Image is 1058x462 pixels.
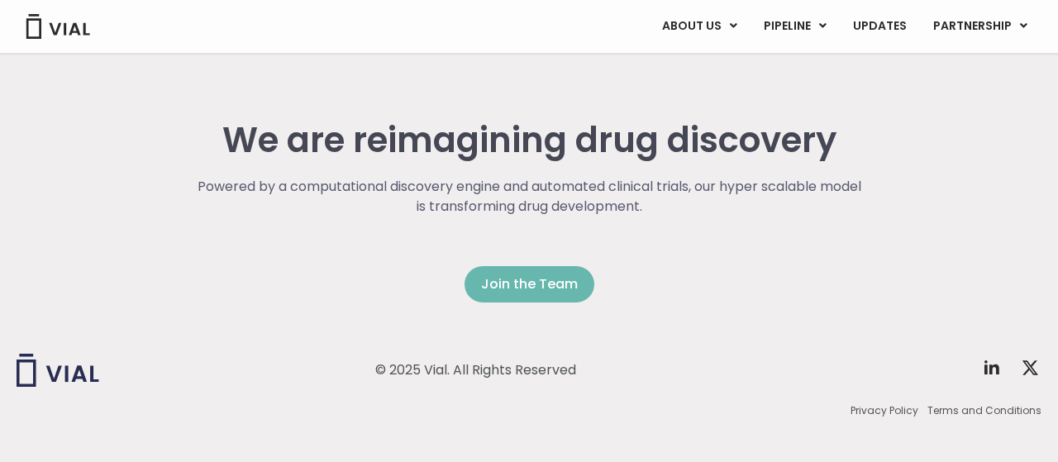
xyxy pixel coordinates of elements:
[840,12,919,40] a: UPDATES
[195,177,864,217] p: Powered by a computational discovery engine and automated clinical trials, our hyper scalable mod...
[465,266,594,302] a: Join the Team
[920,12,1041,40] a: PARTNERSHIPMenu Toggle
[851,403,918,418] a: Privacy Policy
[649,12,750,40] a: ABOUT USMenu Toggle
[195,121,864,160] h2: We are reimagining drug discovery
[481,274,578,294] span: Join the Team
[927,403,1041,418] a: Terms and Conditions
[25,14,91,39] img: Vial Logo
[751,12,839,40] a: PIPELINEMenu Toggle
[17,354,99,387] img: Vial logo wih "Vial" spelled out
[375,361,576,379] div: © 2025 Vial. All Rights Reserved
